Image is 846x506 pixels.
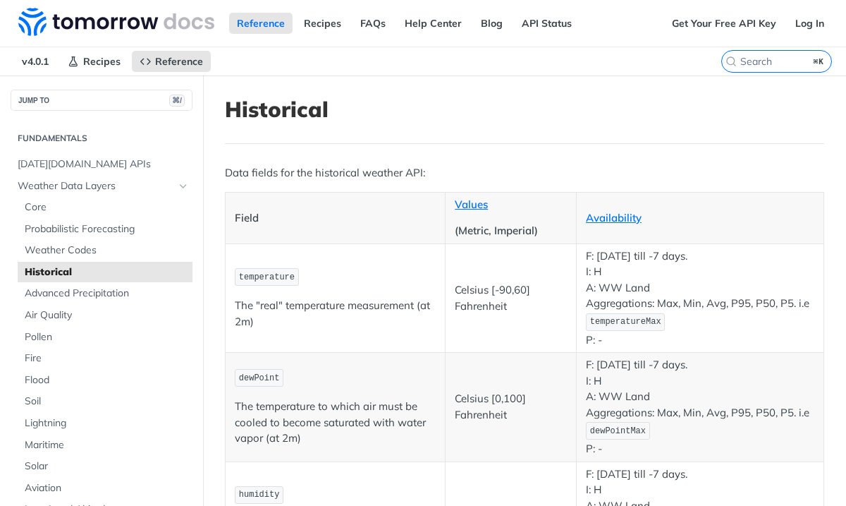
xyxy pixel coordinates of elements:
[225,165,824,181] p: Data fields for the historical weather API:
[18,391,192,412] a: Soil
[169,95,185,107] span: ⌘/
[590,317,661,327] span: temperatureMax
[18,435,192,456] a: Maritime
[18,262,192,283] a: Historical
[25,265,189,279] span: Historical
[235,210,436,227] p: Field
[25,438,189,452] span: Maritime
[11,154,192,175] a: [DATE][DOMAIN_NAME] APIs
[25,373,189,387] span: Flood
[18,413,192,434] a: Lightning
[455,198,488,211] a: Values
[586,357,814,457] p: F: [DATE] till -7 days. I: H A: WW Land Aggregations: Max, Min, Avg, P95, P50, P5. i.e P: -
[18,8,214,36] img: Tomorrow.io Weather API Docs
[25,416,189,430] span: Lightning
[18,478,192,499] a: Aviation
[514,13,580,34] a: API Status
[25,330,189,344] span: Pollen
[787,13,832,34] a: Log In
[586,211,642,224] a: Availability
[225,97,824,122] h1: Historical
[455,282,567,314] p: Celsius [-90,60] Fahrenheit
[18,219,192,240] a: Probabilistic Forecasting
[25,287,189,301] span: Advanced Precipitation
[18,456,192,477] a: Solar
[18,157,189,171] span: [DATE][DOMAIN_NAME] APIs
[296,13,349,34] a: Recipes
[18,240,192,261] a: Weather Codes
[352,13,393,34] a: FAQs
[25,200,189,215] span: Core
[11,90,192,111] button: JUMP TO⌘/
[178,181,189,192] button: Hide subpages for Weather Data Layers
[397,13,470,34] a: Help Center
[60,51,128,72] a: Recipes
[18,327,192,348] a: Pollen
[25,222,189,236] span: Probabilistic Forecasting
[132,51,211,72] a: Reference
[25,351,189,366] span: Fire
[11,176,192,197] a: Weather Data LayersHide subpages for Weather Data Layers
[239,272,295,282] span: temperature
[11,132,192,145] h2: Fundamentals
[14,51,56,72] span: v4.0.1
[18,348,192,369] a: Fire
[25,394,189,409] span: Soil
[18,370,192,391] a: Flood
[590,426,646,436] span: dewPointMax
[725,56,737,67] svg: Search
[239,373,280,383] span: dewPoint
[83,55,121,68] span: Recipes
[810,54,828,68] kbd: ⌘K
[235,298,436,330] p: The "real" temperature measurement (at 2m)
[18,179,174,193] span: Weather Data Layers
[25,308,189,323] span: Air Quality
[18,305,192,326] a: Air Quality
[18,283,192,304] a: Advanced Precipitation
[664,13,784,34] a: Get Your Free API Key
[473,13,510,34] a: Blog
[229,13,293,34] a: Reference
[18,197,192,218] a: Core
[25,243,189,258] span: Weather Codes
[25,481,189,495] span: Aviation
[239,490,280,500] span: humidity
[155,55,203,68] span: Reference
[25,459,189,474] span: Solar
[586,248,814,348] p: F: [DATE] till -7 days. I: H A: WW Land Aggregations: Max, Min, Avg, P95, P50, P5. i.e P: -
[455,223,567,239] p: (Metric, Imperial)
[235,399,436,447] p: The temperature to which air must be cooled to become saturated with water vapor (at 2m)
[455,391,567,423] p: Celsius [0,100] Fahrenheit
